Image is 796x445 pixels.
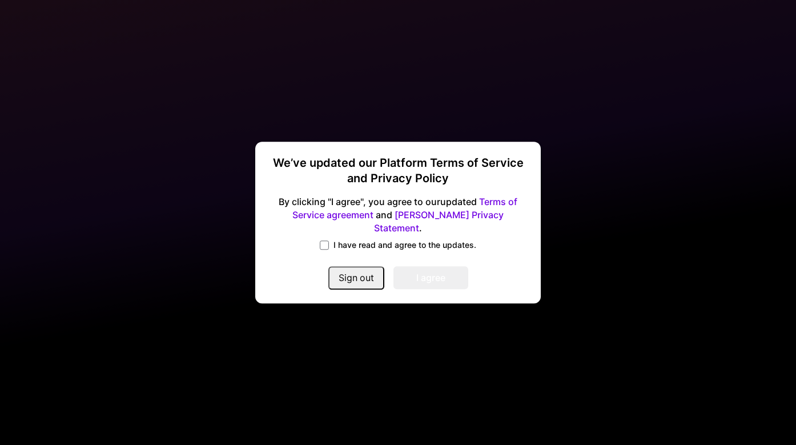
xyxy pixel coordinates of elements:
a: [PERSON_NAME] Privacy Statement [374,209,504,234]
a: Terms of Service agreement [292,197,517,221]
button: Sign out [328,266,384,290]
span: By clicking "I agree", you agree to our updated and . [269,196,527,235]
button: I agree [393,266,468,289]
h3: We’ve updated our Platform Terms of Service and Privacy Policy [269,155,527,187]
span: I have read and agree to the updates. [333,239,476,251]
